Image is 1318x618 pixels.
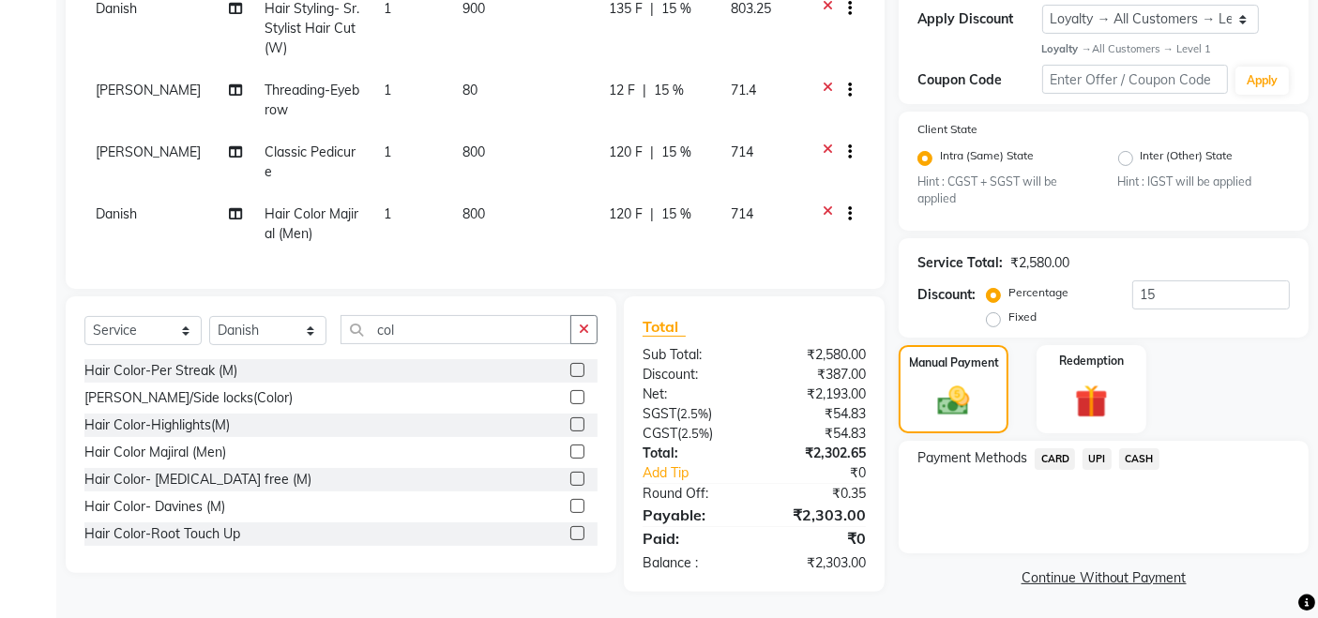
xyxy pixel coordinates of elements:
div: ₹2,580.00 [1010,253,1069,273]
label: Manual Payment [909,354,999,371]
span: 120 F [609,143,643,162]
span: 2.5% [681,426,709,441]
span: 15 % [654,81,684,100]
span: 80 [462,82,477,98]
div: ₹387.00 [754,365,880,384]
div: Paid: [629,527,754,550]
input: Search or Scan [341,315,571,344]
div: ₹2,193.00 [754,384,880,404]
div: ( ) [629,404,754,424]
div: Discount: [629,365,754,384]
span: | [643,81,646,100]
div: Sub Total: [629,345,754,365]
div: Hair Color- Davines (M) [84,497,225,517]
div: ₹2,580.00 [754,345,880,365]
span: CASH [1119,448,1159,470]
span: SGST [643,405,676,422]
div: ₹0.35 [754,484,880,504]
div: Discount: [917,285,976,305]
span: Total [643,317,686,337]
a: Add Tip [629,463,775,483]
div: Hair Color-Per Streak (M) [84,361,237,381]
div: Payable: [629,504,754,526]
span: Payment Methods [917,448,1027,468]
img: _gift.svg [1065,381,1118,422]
div: Service Total: [917,253,1003,273]
span: Hair Color Majiral (Men) [265,205,358,242]
div: Hair Color- [MEDICAL_DATA] free (M) [84,470,311,490]
div: Total: [629,444,754,463]
span: CARD [1035,448,1075,470]
strong: Loyalty → [1042,42,1092,55]
label: Intra (Same) State [940,147,1034,170]
div: Hair Color Majiral (Men) [84,443,226,462]
span: 800 [462,143,485,160]
small: Hint : CGST + SGST will be applied [917,173,1089,208]
div: ₹0 [776,463,881,483]
div: Round Off: [629,484,754,504]
span: 1 [384,205,391,222]
div: ( ) [629,424,754,444]
label: Inter (Other) State [1141,147,1234,170]
span: 714 [731,205,753,222]
span: [PERSON_NAME] [96,82,201,98]
a: Continue Without Payment [902,568,1305,588]
span: 714 [731,143,753,160]
label: Client State [917,121,977,138]
div: Coupon Code [917,70,1041,90]
span: 12 F [609,81,635,100]
div: Apply Discount [917,9,1041,29]
span: 800 [462,205,485,222]
span: Classic Pedicure [265,143,356,180]
div: ₹54.83 [754,424,880,444]
label: Redemption [1059,353,1124,369]
span: Threading-Eyebrow [265,82,359,118]
span: Danish [96,205,137,222]
span: 1 [384,143,391,160]
div: Net: [629,384,754,404]
small: Hint : IGST will be applied [1118,173,1290,190]
div: [PERSON_NAME]/Side locks(Color) [84,388,293,408]
span: CGST [643,425,677,442]
div: ₹2,303.00 [754,553,880,573]
span: | [650,204,654,224]
span: 2.5% [680,406,708,421]
label: Fixed [1008,309,1037,325]
div: ₹2,302.65 [754,444,880,463]
div: Hair Color-Root Touch Up [84,524,240,544]
div: All Customers → Level 1 [1042,41,1290,57]
div: ₹2,303.00 [754,504,880,526]
span: UPI [1083,448,1112,470]
div: ₹0 [754,527,880,550]
div: ₹54.83 [754,404,880,424]
span: 1 [384,82,391,98]
span: 71.4 [731,82,756,98]
div: Balance : [629,553,754,573]
div: Hair Color-Highlights(M) [84,415,230,435]
span: 15 % [661,204,691,224]
button: Apply [1235,67,1289,95]
img: _cash.svg [928,383,978,419]
input: Enter Offer / Coupon Code [1042,65,1228,94]
label: Percentage [1008,284,1068,301]
span: [PERSON_NAME] [96,143,201,160]
span: 15 % [661,143,691,162]
span: 120 F [609,204,643,224]
span: | [650,143,654,162]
